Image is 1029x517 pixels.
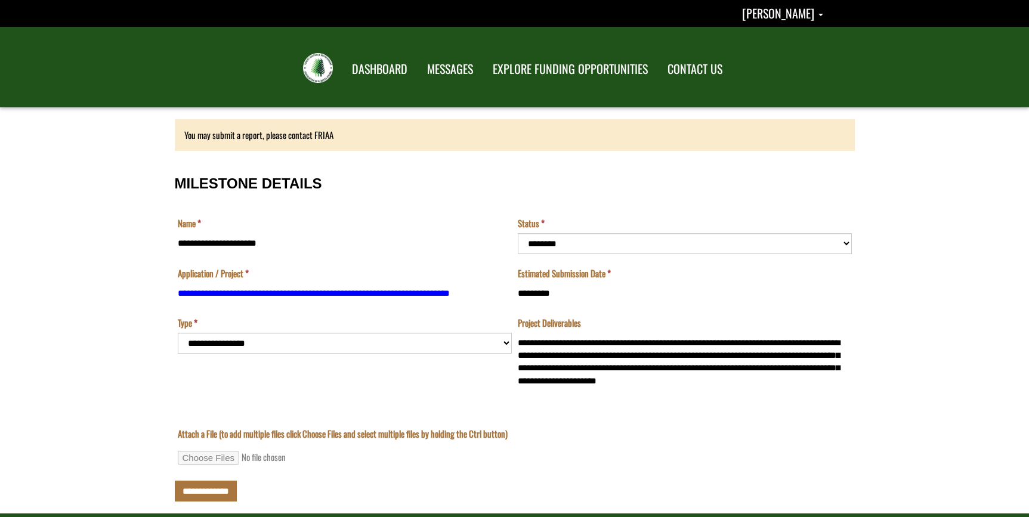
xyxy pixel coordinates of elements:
[178,451,340,465] input: Attach a File (to add multiple files click Choose Files and select multiple files by holding the ...
[518,333,852,391] textarea: Project Deliverables
[178,233,512,254] input: Name
[518,217,545,230] label: Status
[175,119,855,151] div: You may submit a report, please contact FRIAA
[742,4,814,22] span: [PERSON_NAME]
[178,283,512,304] input: Application / Project is a required field.
[518,317,581,329] label: Project Deliverables
[175,176,855,191] h3: MILESTONE DETAILS
[742,4,823,22] a: Shannon Sexsmith
[178,217,201,230] label: Name
[418,54,482,84] a: MESSAGES
[303,53,333,83] img: FRIAA Submissions Portal
[484,54,657,84] a: EXPLORE FUNDING OPPORTUNITIES
[178,428,508,440] label: Attach a File (to add multiple files click Choose Files and select multiple files by holding the ...
[343,54,416,84] a: DASHBOARD
[175,163,855,404] fieldset: MILESTONE DETAILS
[659,54,731,84] a: CONTACT US
[175,163,855,501] div: Milestone Details
[178,317,197,329] label: Type
[178,267,249,280] label: Application / Project
[341,51,731,84] nav: Main Navigation
[518,267,611,280] label: Estimated Submission Date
